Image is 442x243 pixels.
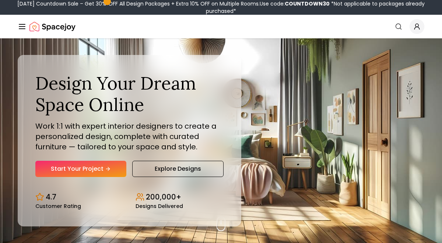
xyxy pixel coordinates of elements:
div: Design stats [35,186,224,209]
nav: Global [18,15,424,38]
p: 200,000+ [146,192,181,202]
img: Spacejoy Logo [29,19,76,34]
p: 4.7 [46,192,56,202]
a: Explore Designs [132,161,224,177]
small: Designs Delivered [136,204,183,209]
p: Work 1:1 with expert interior designers to create a personalized design, complete with curated fu... [35,121,224,152]
a: Spacejoy [29,19,76,34]
small: Customer Rating [35,204,81,209]
a: Start Your Project [35,161,126,177]
h1: Design Your Dream Space Online [35,73,224,115]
